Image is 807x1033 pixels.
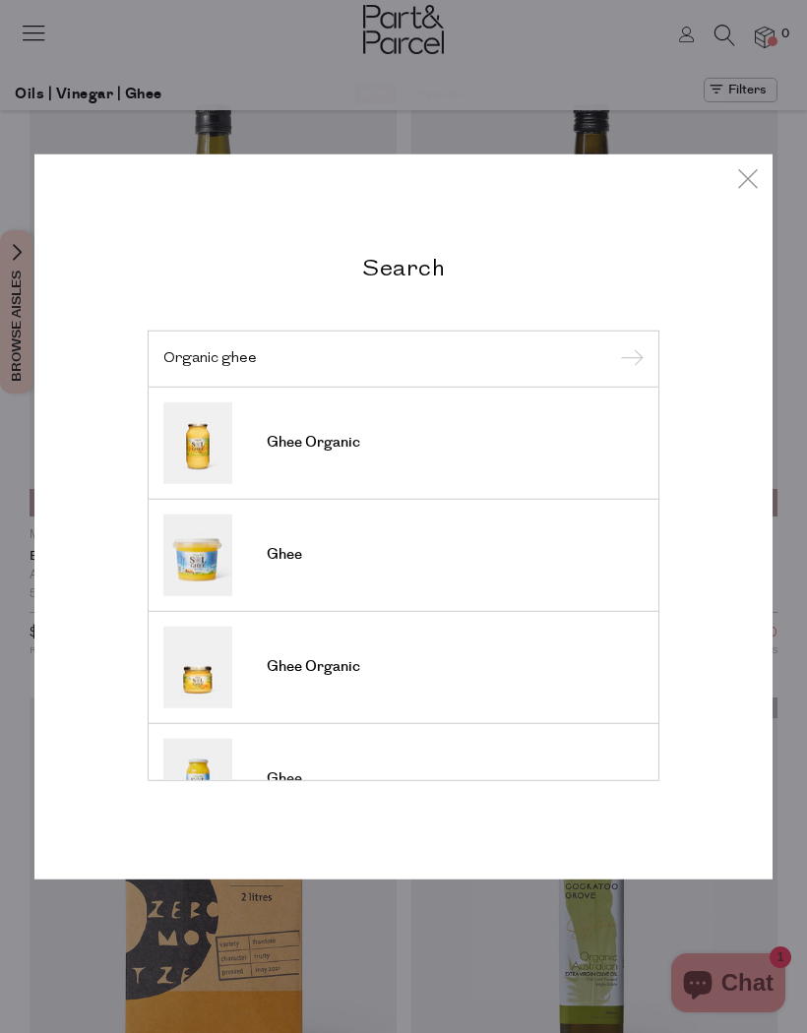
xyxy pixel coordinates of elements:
a: Ghee [163,738,644,820]
span: Ghee [267,769,302,789]
img: Ghee [163,738,232,820]
a: Ghee [163,514,644,595]
a: Ghee Organic [163,401,644,483]
img: Ghee Organic [163,626,232,707]
img: Ghee [163,514,232,595]
span: Ghee Organic [267,657,360,677]
a: Ghee Organic [163,626,644,707]
span: Ghee Organic [267,433,360,453]
h2: Search [148,253,659,281]
span: Ghee [267,545,302,565]
input: Search [163,351,644,366]
img: Ghee Organic [163,401,232,483]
